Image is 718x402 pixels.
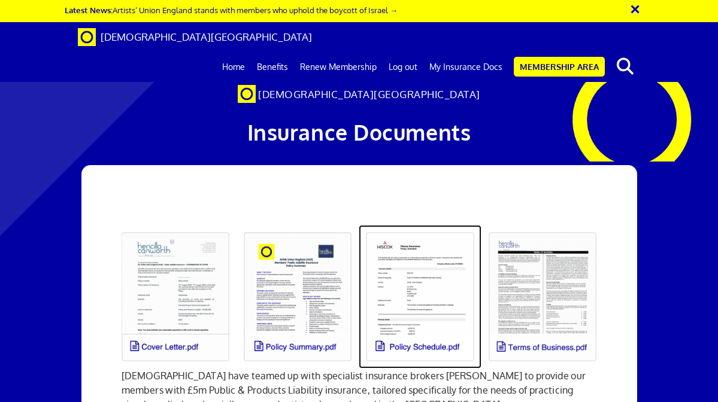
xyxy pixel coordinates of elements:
span: Insurance Documents [247,118,471,145]
a: Benefits [251,52,294,82]
a: Log out [383,52,423,82]
strong: Latest News: [65,5,113,15]
a: Home [216,52,251,82]
a: Brand [DEMOGRAPHIC_DATA][GEOGRAPHIC_DATA] [69,22,321,52]
a: Membership Area [514,57,605,77]
a: Latest News:Artists’ Union England stands with members who uphold the boycott of Israel → [65,5,398,15]
button: search [607,54,644,79]
a: My Insurance Docs [423,52,508,82]
a: Renew Membership [294,52,383,82]
span: [DEMOGRAPHIC_DATA][GEOGRAPHIC_DATA] [258,88,480,100]
span: [DEMOGRAPHIC_DATA][GEOGRAPHIC_DATA] [101,31,312,43]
